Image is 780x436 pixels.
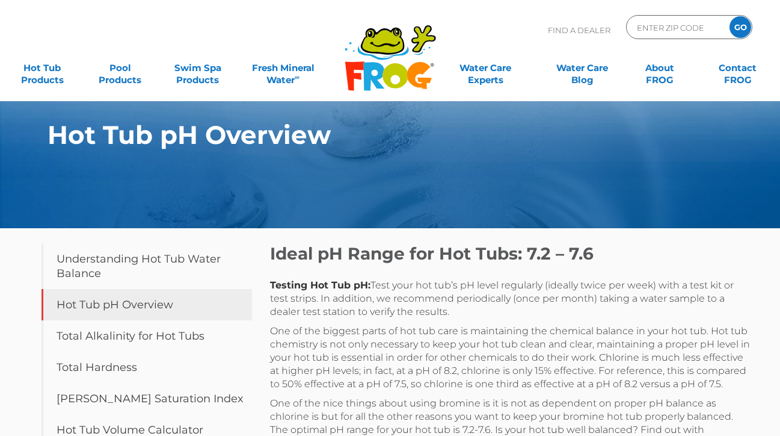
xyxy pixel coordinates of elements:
[707,56,768,80] a: ContactFROG
[41,383,252,414] a: [PERSON_NAME] Saturation Index
[41,289,252,320] a: Hot Tub pH Overview
[168,56,229,80] a: Swim SpaProducts
[548,15,610,45] p: Find A Dealer
[41,352,252,383] a: Total Hardness
[270,325,751,391] p: One of the biggest parts of hot tub care is maintaining the chemical balance in your hot tub. Hot...
[245,56,321,80] a: Fresh MineralWater∞
[90,56,150,80] a: PoolProducts
[552,56,613,80] a: Water CareBlog
[48,120,679,149] h1: Hot Tub pH Overview
[630,56,690,80] a: AboutFROG
[12,56,73,80] a: Hot TubProducts
[295,73,299,81] sup: ∞
[270,243,751,264] h2: Ideal pH Range for Hot Tubs: 7.2 – 7.6
[270,279,370,291] span: Testing Hot Tub pH:
[270,279,751,319] p: Test your hot tub’s pH level regularly (ideally twice per week) with a test kit or test strips. I...
[636,19,717,36] input: Zip Code Form
[41,320,252,352] a: Total Alkalinity for Hot Tubs
[437,56,535,80] a: Water CareExperts
[41,243,252,289] a: Understanding Hot Tub Water Balance
[729,16,751,38] input: GO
